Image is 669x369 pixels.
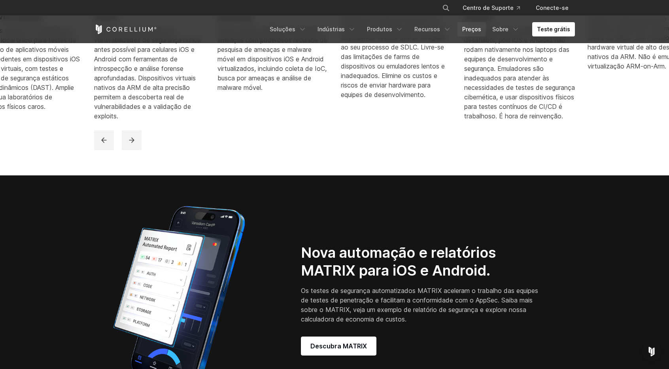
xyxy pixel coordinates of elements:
[317,26,345,32] font: Indústrias
[463,4,514,11] font: Centro de Suporte
[642,342,661,361] div: Open Intercom Messenger
[536,4,569,11] font: Conecte-se
[265,22,575,36] div: Menu de navegação
[301,287,538,323] font: Os testes de segurança automatizados MATRIX aceleram o trabalho das equipes de testes de penetraç...
[341,15,446,99] font: Modernize o desenvolvimento de software embarcado para IoT com dispositivos virtuais que se integ...
[94,130,114,150] button: anterior
[270,26,295,32] font: Soluções
[301,244,496,279] font: Nova automação e relatórios MATRIX para iOS e Android.
[462,26,481,32] font: Preços
[301,337,376,356] a: Descubra MATRIX
[492,26,508,32] font: Sobre
[122,130,142,150] button: próximo
[94,25,157,34] a: Página inicial do Corellium
[439,1,453,15] button: Procurar
[433,1,575,15] div: Menu de navegação
[414,26,440,32] font: Recursos
[537,26,570,32] font: Teste grátis
[367,26,392,32] font: Produtos
[310,342,367,350] font: Descubra MATRIX
[217,27,327,91] font: Equipe equipes globais de pesquisa e ameaças com poderosos recursos de pesquisa de ameaças e malw...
